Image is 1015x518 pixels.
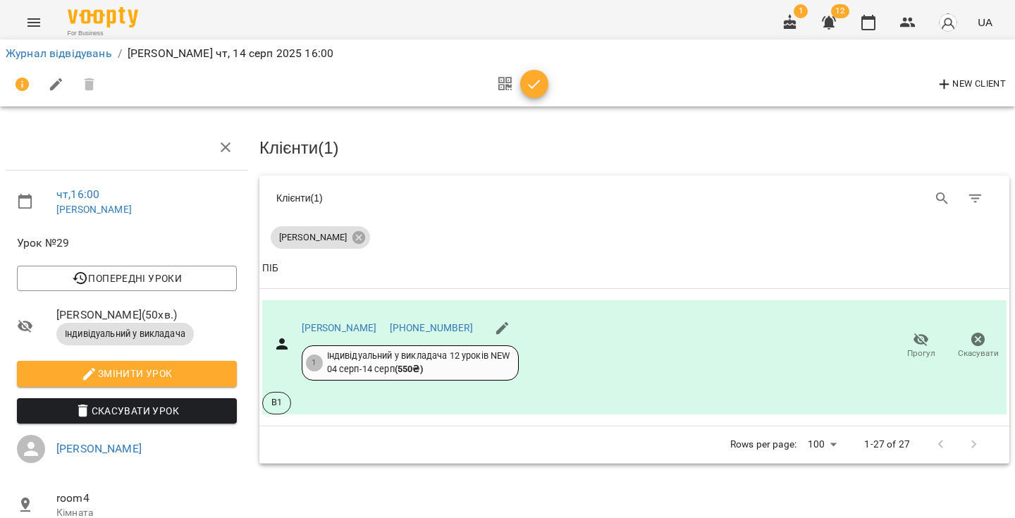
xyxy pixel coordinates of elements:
nav: breadcrumb [6,45,1009,62]
div: Sort [262,260,278,277]
span: New Client [936,76,1006,93]
div: 100 [802,434,842,455]
button: Search [925,182,959,216]
p: 1-27 of 27 [864,438,909,452]
p: [PERSON_NAME] чт, 14 серп 2025 16:00 [128,45,333,62]
span: Урок №29 [17,235,237,252]
button: UA [972,9,998,35]
span: room4 [56,490,237,507]
button: Menu [17,6,51,39]
p: Rows per page: [730,438,796,452]
div: Індивідуальний у викладача 12 уроків NEW 04 серп - 14 серп [327,350,510,376]
span: Скасувати Урок [28,402,226,419]
img: avatar_s.png [938,13,958,32]
button: Скасувати [949,326,1007,366]
a: [PHONE_NUMBER] [390,322,473,333]
div: 1 [306,354,323,371]
span: Скасувати [958,347,999,359]
span: 12 [831,4,849,18]
span: Змінити урок [28,365,226,382]
span: UA [978,15,992,30]
a: [PERSON_NAME] [56,204,132,215]
a: чт , 16:00 [56,187,99,201]
span: ПІБ [262,260,1007,277]
li: / [118,45,122,62]
div: [PERSON_NAME] [271,226,370,249]
span: [PERSON_NAME] ( 50 хв. ) [56,307,237,323]
span: [PERSON_NAME] [271,231,355,244]
span: Попередні уроки [28,270,226,287]
a: Журнал відвідувань [6,47,112,60]
button: New Client [933,73,1009,96]
button: Фільтр [959,182,992,216]
div: Table Toolbar [259,175,1009,221]
span: Прогул [907,347,935,359]
a: [PERSON_NAME] [56,442,142,455]
button: Прогул [892,326,949,366]
span: 1 [794,4,808,18]
button: Змінити урок [17,361,237,386]
a: [PERSON_NAME] [302,322,377,333]
h3: Клієнти ( 1 ) [259,139,1009,157]
b: ( 550 ₴ ) [395,364,423,374]
div: Клієнти ( 1 ) [276,191,624,205]
button: Попередні уроки [17,266,237,291]
div: ПІБ [262,260,278,277]
span: For Business [68,29,138,38]
span: B1 [263,396,290,409]
img: Voopty Logo [68,7,138,27]
button: Скасувати Урок [17,398,237,424]
span: Індивідуальний у викладача [56,328,194,340]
